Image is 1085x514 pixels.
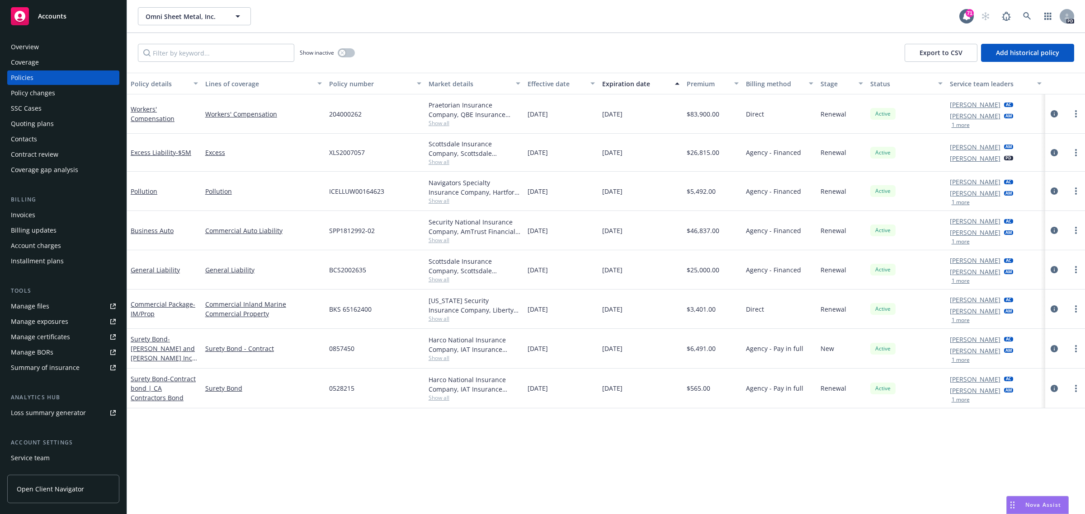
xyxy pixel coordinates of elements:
[997,7,1015,25] a: Report a Bug
[7,132,119,146] a: Contacts
[950,100,1000,109] a: [PERSON_NAME]
[11,451,50,465] div: Service team
[602,148,623,157] span: [DATE]
[131,148,191,157] a: Excess Liability
[528,265,548,275] span: [DATE]
[11,360,80,375] div: Summary of insurance
[981,44,1074,62] button: Add historical policy
[131,335,197,391] a: Surety Bond
[329,344,354,353] span: 0857450
[602,187,623,196] span: [DATE]
[205,187,322,196] a: Pollution
[429,236,521,244] span: Show all
[821,148,846,157] span: Renewal
[867,73,946,94] button: Status
[950,267,1000,276] a: [PERSON_NAME]
[599,73,683,94] button: Expiration date
[329,148,365,157] span: XLS2007057
[429,158,521,166] span: Show all
[131,105,175,123] a: Workers' Compensation
[528,226,548,235] span: [DATE]
[687,187,716,196] span: $5,492.00
[1049,304,1060,314] a: circleInformation
[7,55,119,70] a: Coverage
[1071,343,1081,354] a: more
[202,73,325,94] button: Lines of coverage
[746,109,764,119] span: Direct
[1049,343,1060,354] a: circleInformation
[7,406,119,420] a: Loss summary generator
[874,305,892,313] span: Active
[7,147,119,162] a: Contract review
[683,73,743,94] button: Premium
[687,79,729,89] div: Premium
[966,9,974,17] div: 71
[7,314,119,329] a: Manage exposures
[746,265,801,275] span: Agency - Financed
[742,73,817,94] button: Billing method
[11,147,58,162] div: Contract review
[602,109,623,119] span: [DATE]
[11,132,37,146] div: Contacts
[11,163,78,177] div: Coverage gap analysis
[205,299,322,309] a: Commercial Inland Marine
[131,374,196,402] span: - Contract bond | CA Contractors Bond
[11,466,68,481] div: Sales relationships
[950,154,1000,163] a: [PERSON_NAME]
[11,208,35,222] div: Invoices
[687,304,716,314] span: $3,401.00
[7,360,119,375] a: Summary of insurance
[176,148,191,157] span: - $5M
[131,226,174,235] a: Business Auto
[952,278,970,284] button: 1 more
[131,266,180,274] a: General Liability
[687,148,719,157] span: $26,815.00
[429,315,521,322] span: Show all
[821,187,846,196] span: Renewal
[821,265,846,275] span: Renewal
[602,383,623,393] span: [DATE]
[7,223,119,238] a: Billing updates
[7,286,119,295] div: Tools
[1049,383,1060,394] a: circleInformation
[817,73,867,94] button: Stage
[528,187,548,196] span: [DATE]
[7,238,119,253] a: Account charges
[429,296,521,315] div: [US_STATE] Security Insurance Company, Liberty Mutual
[1071,264,1081,275] a: more
[821,304,846,314] span: Renewal
[528,109,548,119] span: [DATE]
[329,304,372,314] span: BKS 65162400
[1071,147,1081,158] a: more
[429,217,521,236] div: Security National Insurance Company, AmTrust Financial Services, RT Specialty Insurance Services,...
[1025,501,1061,509] span: Nova Assist
[746,187,801,196] span: Agency - Financed
[950,295,1000,304] a: [PERSON_NAME]
[7,70,119,85] a: Policies
[205,344,322,353] a: Surety Bond - Contract
[602,226,623,235] span: [DATE]
[429,197,521,205] span: Show all
[38,13,66,20] span: Accounts
[329,383,354,393] span: 0528215
[920,48,962,57] span: Export to CSV
[874,187,892,195] span: Active
[746,344,803,353] span: Agency - Pay in full
[329,265,366,275] span: BCS2002635
[7,4,119,29] a: Accounts
[952,122,970,128] button: 1 more
[300,49,334,56] span: Show inactive
[1049,264,1060,275] a: circleInformation
[329,109,362,119] span: 204000262
[746,383,803,393] span: Agency - Pay in full
[138,7,251,25] button: Omni Sheet Metal, Inc.
[1049,186,1060,196] a: circleInformation
[429,257,521,276] div: Scottsdale Insurance Company, Scottsdale Insurance Company (Nationwide), RT Specialty Insurance S...
[1006,496,1069,514] button: Nova Assist
[528,148,548,157] span: [DATE]
[821,226,846,235] span: Renewal
[996,48,1059,57] span: Add historical policy
[7,86,119,100] a: Policy changes
[821,109,846,119] span: Renewal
